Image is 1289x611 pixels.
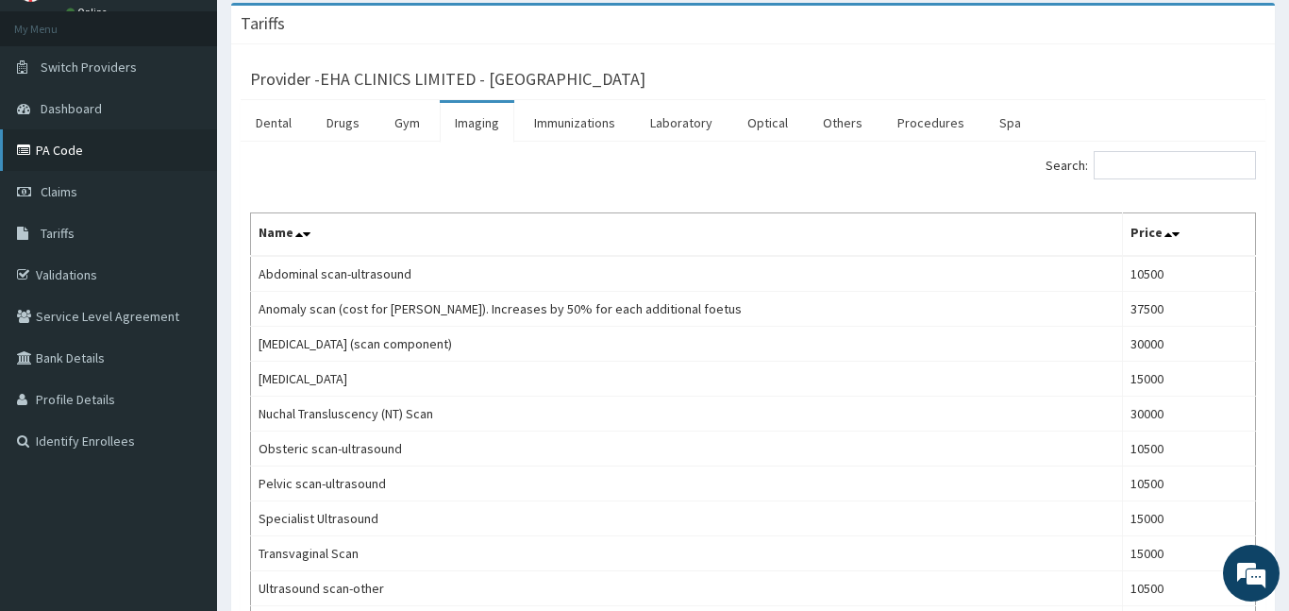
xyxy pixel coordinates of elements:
label: Search: [1046,151,1256,179]
h3: Tariffs [241,15,285,32]
span: Switch Providers [41,59,137,76]
span: We're online! [109,184,260,375]
a: Others [808,103,878,143]
td: Transvaginal Scan [251,536,1123,571]
td: 30000 [1122,397,1255,432]
a: Spa [984,103,1036,143]
input: Search: [1094,151,1256,179]
td: Obsteric scan-ultrasound [251,432,1123,467]
td: Anomaly scan (cost for [PERSON_NAME]). Increases by 50% for each additional foetus [251,292,1123,327]
td: 30000 [1122,327,1255,362]
td: [MEDICAL_DATA] [251,362,1123,397]
span: Claims [41,183,77,200]
td: 15000 [1122,501,1255,536]
td: Nuchal Transluscency (NT) Scan [251,397,1123,432]
a: Gym [379,103,435,143]
td: Specialist Ultrasound [251,501,1123,536]
td: 10500 [1122,467,1255,501]
a: Procedures [882,103,979,143]
h3: Provider - EHA CLINICS LIMITED - [GEOGRAPHIC_DATA] [250,71,645,88]
th: Price [1122,213,1255,257]
a: Laboratory [635,103,728,143]
td: 10500 [1122,432,1255,467]
a: Drugs [311,103,375,143]
div: Chat with us now [98,106,317,130]
td: 15000 [1122,536,1255,571]
span: Dashboard [41,100,102,117]
td: Ultrasound scan-other [251,571,1123,606]
td: Abdominal scan-ultrasound [251,256,1123,292]
a: Imaging [440,103,514,143]
td: Pelvic scan-ultrasound [251,467,1123,501]
textarea: Type your message and hit 'Enter' [9,409,360,475]
a: Online [66,6,111,19]
td: 10500 [1122,256,1255,292]
img: d_794563401_company_1708531726252_794563401 [35,94,76,142]
a: Immunizations [519,103,630,143]
td: 10500 [1122,571,1255,606]
div: Minimize live chat window [310,9,355,55]
td: 15000 [1122,362,1255,397]
th: Name [251,213,1123,257]
td: [MEDICAL_DATA] (scan component) [251,327,1123,362]
span: Tariffs [41,225,75,242]
a: Dental [241,103,307,143]
td: 37500 [1122,292,1255,327]
a: Optical [732,103,803,143]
